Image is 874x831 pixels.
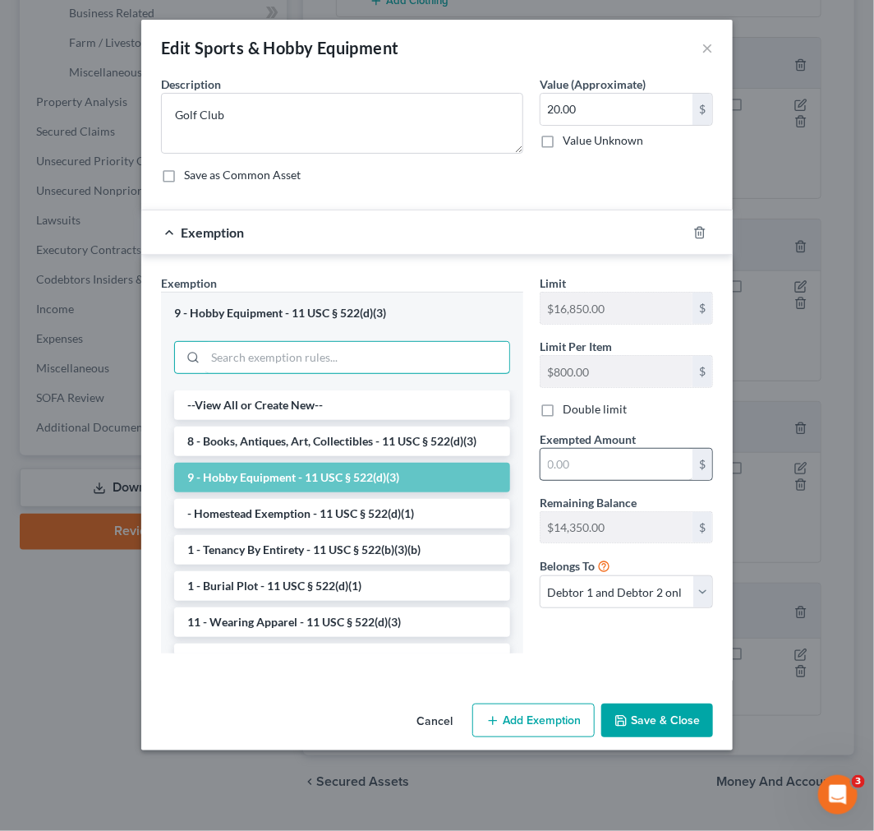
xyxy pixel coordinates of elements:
li: 8 - Books, Antiques, Art, Collectibles - 11 USC § 522(d)(3) [174,427,510,456]
span: Exempted Amount [540,432,636,446]
label: Remaining Balance [540,494,637,511]
input: Search exemption rules... [205,342,509,373]
iframe: Intercom live chat [818,775,858,815]
li: 9 - Hobby Equipment - 11 USC § 522(d)(3) [174,463,510,492]
div: $ [692,356,712,387]
li: - Homestead Exemption - 11 USC § 522(d)(1) [174,499,510,529]
li: --View All or Create New-- [174,390,510,420]
li: 12 - Wedding Rings, Jewelry, Furs - 11 USC § 522(d)(4) [174,644,510,673]
label: Double limit [563,401,627,418]
button: Cancel [403,705,466,738]
label: Value (Approximate) [540,76,646,93]
button: Save & Close [601,704,713,738]
span: 3 [852,775,865,788]
label: Value Unknown [563,132,643,149]
div: Edit Sports & Hobby Equipment [161,36,399,59]
input: -- [540,293,692,324]
input: 0.00 [540,449,692,480]
div: $ [692,293,712,324]
label: Save as Common Asset [184,167,301,183]
button: × [701,38,713,58]
span: Exemption [181,224,244,240]
div: $ [692,512,712,543]
label: Limit Per Item [540,338,612,355]
div: $ [692,94,712,125]
div: $ [692,449,712,480]
div: 9 - Hobby Equipment - 11 USC § 522(d)(3) [174,306,510,321]
li: 11 - Wearing Apparel - 11 USC § 522(d)(3) [174,607,510,637]
span: Exemption [161,276,217,290]
span: Limit [540,276,566,290]
input: -- [540,512,692,543]
button: Add Exemption [472,704,595,738]
span: Description [161,77,221,91]
input: -- [540,356,692,387]
input: 0.00 [540,94,692,125]
li: 1 - Tenancy By Entirety - 11 USC § 522(b)(3)(b) [174,535,510,565]
span: Belongs To [540,559,595,573]
li: 1 - Burial Plot - 11 USC § 522(d)(1) [174,571,510,601]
